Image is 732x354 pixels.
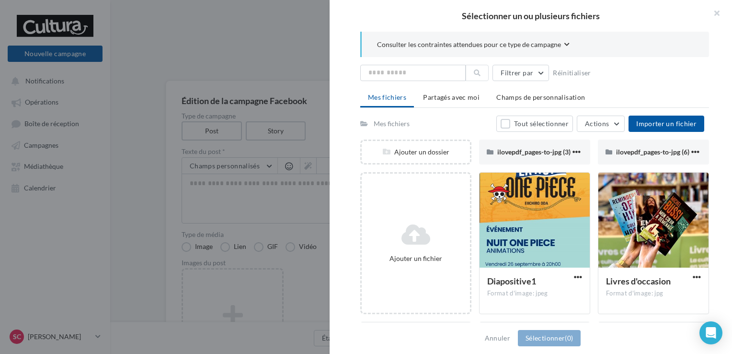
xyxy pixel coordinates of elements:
button: Consulter les contraintes attendues pour ce type de campagne [377,39,570,51]
h2: Sélectionner un ou plusieurs fichiers [345,12,717,20]
button: Tout sélectionner [496,116,573,132]
div: Ajouter un fichier [366,254,466,263]
div: Ajouter un dossier [362,147,470,157]
span: Livres d'occasion [606,276,671,286]
span: Partagés avec moi [423,93,480,101]
button: Importer un fichier [629,116,704,132]
span: (0) [565,334,573,342]
span: ilovepdf_pages-to-jpg (6) [616,148,689,156]
span: ilovepdf_pages-to-jpg (3) [497,148,571,156]
button: Filtrer par [492,65,549,81]
div: Mes fichiers [374,119,410,129]
button: Annuler [481,332,514,344]
span: Diapositive1 [487,276,536,286]
span: Actions [585,119,609,128]
button: Actions [577,116,625,132]
span: Mes fichiers [368,93,406,101]
div: Open Intercom Messenger [699,321,722,344]
div: Format d'image: jpeg [487,289,582,298]
span: Importer un fichier [636,119,697,128]
span: Consulter les contraintes attendues pour ce type de campagne [377,40,561,49]
button: Réinitialiser [549,67,595,79]
div: Format d'image: jpg [606,289,701,298]
span: Champs de personnalisation [496,93,585,101]
button: Sélectionner(0) [518,330,581,346]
